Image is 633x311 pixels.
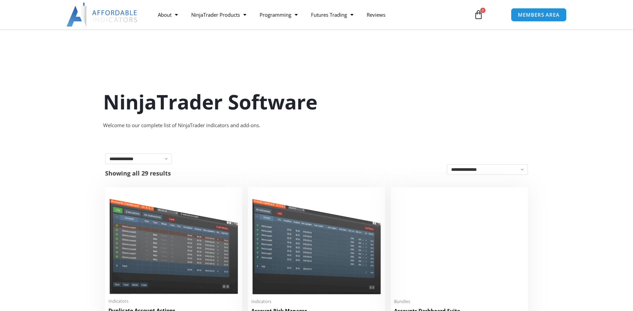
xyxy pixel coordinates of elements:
span: 0 [480,8,486,13]
img: Duplicate Account Actions [108,191,239,294]
span: Indicators [251,299,382,304]
a: Futures Trading [304,7,360,22]
nav: Menu [151,7,466,22]
a: About [151,7,185,22]
h1: NinjaTrader Software [103,88,530,116]
a: NinjaTrader Products [185,7,253,22]
div: Welcome to our complete list of NinjaTrader indicators and add-ons. [103,121,530,130]
img: LogoAI | Affordable Indicators – NinjaTrader [66,3,138,27]
a: Programming [253,7,304,22]
img: Account Risk Manager [251,191,382,294]
img: Accounts Dashboard Suite [394,191,525,295]
p: Showing all 29 results [105,170,171,176]
span: MEMBERS AREA [518,12,560,17]
select: Shop order [447,164,528,175]
span: Bundles [394,299,525,304]
a: Reviews [360,7,392,22]
a: MEMBERS AREA [511,8,567,22]
a: 0 [464,5,493,24]
span: Indicators [108,298,239,304]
